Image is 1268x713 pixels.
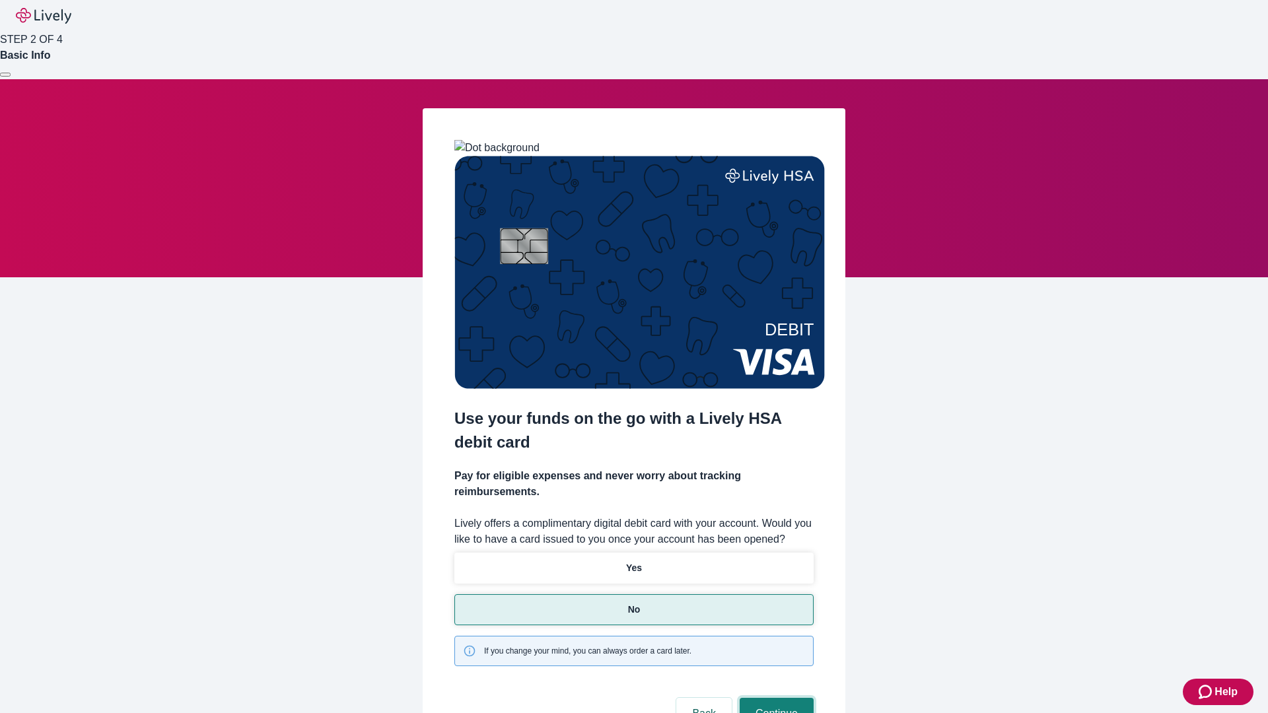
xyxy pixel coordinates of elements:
img: Debit card [454,156,825,389]
button: Yes [454,553,814,584]
img: Lively [16,8,71,24]
img: Dot background [454,140,540,156]
span: If you change your mind, you can always order a card later. [484,645,691,657]
svg: Zendesk support icon [1199,684,1215,700]
span: Help [1215,684,1238,700]
button: Zendesk support iconHelp [1183,679,1253,705]
p: Yes [626,561,642,575]
p: No [628,603,641,617]
label: Lively offers a complimentary digital debit card with your account. Would you like to have a card... [454,516,814,547]
h4: Pay for eligible expenses and never worry about tracking reimbursements. [454,468,814,500]
h2: Use your funds on the go with a Lively HSA debit card [454,407,814,454]
button: No [454,594,814,625]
